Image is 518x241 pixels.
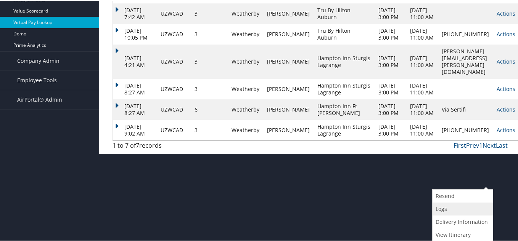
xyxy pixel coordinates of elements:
td: Hampton Inn Sturgis Lagrange [314,119,375,140]
td: 3 [191,78,228,99]
td: 3 [191,44,228,78]
td: Weatherby [228,78,263,99]
td: 6 [191,99,228,119]
td: Hampton Inn Sturgis Lagrange [314,78,375,99]
td: [DATE] 11:00 AM [406,3,438,23]
td: [DATE] 11:00 AM [406,23,438,44]
td: Via Sertifi [438,99,493,119]
a: Last [496,140,508,149]
td: [DATE] 4:21 AM [113,44,157,78]
a: Actions [497,57,515,64]
td: UZWCAD [157,119,191,140]
td: [DATE] 3:00 PM [375,99,406,119]
td: [DATE] 10:05 PM [113,23,157,44]
a: Logs [433,202,491,215]
td: [DATE] 7:42 AM [113,3,157,23]
td: [DATE] 8:27 AM [113,78,157,99]
td: [DATE] 3:00 PM [375,23,406,44]
td: Tru By Hilton Auburn [314,3,375,23]
td: Tru By Hilton Auburn [314,23,375,44]
a: Prev [466,140,479,149]
td: [PERSON_NAME] [263,78,314,99]
a: Resend [433,189,491,202]
td: UZWCAD [157,78,191,99]
td: [DATE] 3:00 PM [375,44,406,78]
td: UZWCAD [157,23,191,44]
span: 7 [136,140,139,149]
td: UZWCAD [157,99,191,119]
td: [PHONE_NUMBER] [438,23,493,44]
span: AirPortal® Admin [17,89,62,109]
a: Delivery Information [433,215,491,228]
td: [PHONE_NUMBER] [438,119,493,140]
span: Company Admin [17,51,60,70]
td: 3 [191,119,228,140]
td: [DATE] 3:00 PM [375,3,406,23]
a: First [454,140,466,149]
td: [PERSON_NAME] [263,23,314,44]
a: 1 [479,140,483,149]
td: 3 [191,23,228,44]
td: [DATE] 9:02 AM [113,119,157,140]
a: Actions [497,9,515,16]
td: [DATE] 8:27 AM [113,99,157,119]
td: 3 [191,3,228,23]
td: Weatherby [228,3,263,23]
td: [PERSON_NAME] [263,99,314,119]
td: [PERSON_NAME] [263,44,314,78]
a: Actions [497,30,515,37]
td: [DATE] 11:00 AM [406,78,438,99]
td: UZWCAD [157,44,191,78]
td: UZWCAD [157,3,191,23]
a: View Itinerary [433,228,491,241]
a: Next [483,140,496,149]
td: [DATE] 11:00 AM [406,119,438,140]
td: Hampton Inn Sturgis Lagrange [314,44,375,78]
td: [DATE] 11:00 AM [406,44,438,78]
td: [DATE] 11:00 AM [406,99,438,119]
td: Hampton Inn Ft [PERSON_NAME] [314,99,375,119]
a: Actions [497,105,515,112]
td: [PERSON_NAME][EMAIL_ADDRESS][PERSON_NAME][DOMAIN_NAME] [438,44,493,78]
a: Actions [497,126,515,133]
div: 1 to 7 of records [113,140,203,153]
td: [PERSON_NAME] [263,3,314,23]
a: Actions [497,85,515,92]
td: Weatherby [228,99,263,119]
td: Weatherby [228,44,263,78]
td: [DATE] 3:00 PM [375,78,406,99]
span: Employee Tools [17,70,57,89]
td: Weatherby [228,119,263,140]
td: [DATE] 3:00 PM [375,119,406,140]
td: Weatherby [228,23,263,44]
td: [PERSON_NAME] [263,119,314,140]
